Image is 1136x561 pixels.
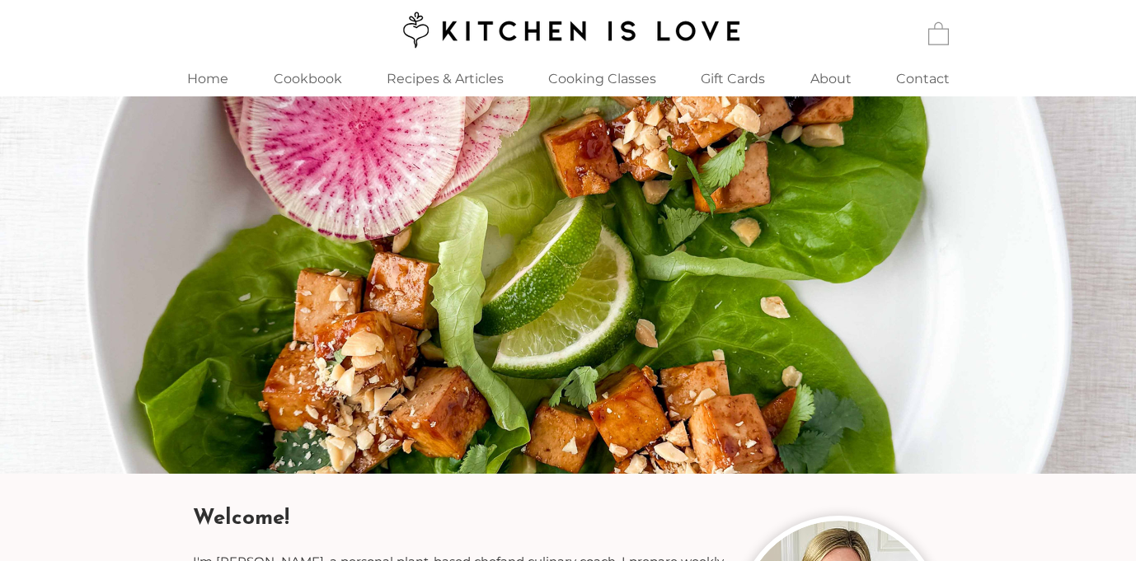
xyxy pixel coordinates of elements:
img: Kitchen is Love logo [392,9,744,50]
a: Recipes & Articles [364,61,526,96]
a: About [787,61,874,96]
a: Contact [874,61,972,96]
a: Gift Cards [678,61,787,96]
p: Gift Cards [692,61,773,96]
a: Cookbook [251,61,364,96]
p: Contact [888,61,958,96]
p: Cookbook [265,61,350,96]
p: About [802,61,860,96]
p: Cooking Classes [540,61,664,96]
span: Welcome! [193,507,289,530]
p: Home [179,61,237,96]
a: Home [164,61,251,96]
p: Recipes & Articles [378,61,512,96]
div: Cooking Classes [526,61,678,96]
nav: Site [164,61,972,96]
